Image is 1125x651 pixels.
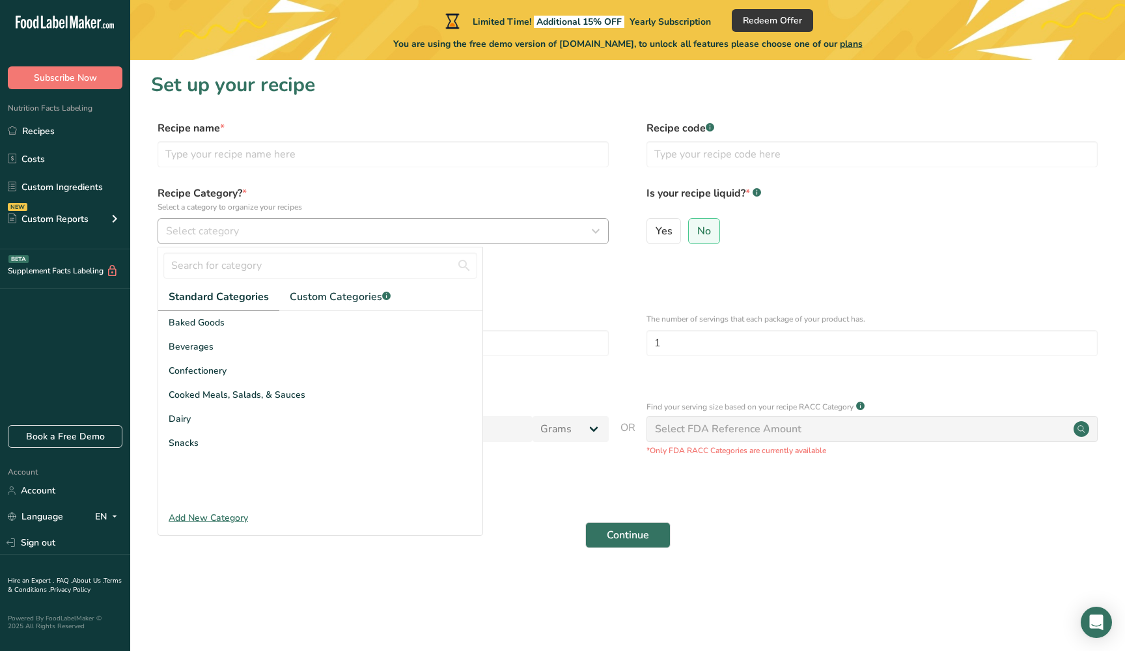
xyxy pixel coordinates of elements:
span: Standard Categories [169,289,269,305]
span: Dairy [169,412,191,426]
span: Subscribe Now [34,71,97,85]
span: Beverages [169,340,214,353]
a: Language [8,505,63,528]
a: Hire an Expert . [8,576,54,585]
span: You are using the free demo version of [DOMAIN_NAME], to unlock all features please choose one of... [393,37,863,51]
div: Limited Time! [443,13,711,29]
a: Terms & Conditions . [8,576,122,594]
span: Custom Categories [290,289,391,305]
span: No [697,225,711,238]
div: Custom Reports [8,212,89,226]
button: Continue [585,522,671,548]
div: Open Intercom Messenger [1081,607,1112,638]
h1: Set up your recipe [151,70,1104,100]
input: Type your recipe code here [646,141,1098,167]
p: *Only FDA RACC Categories are currently available [646,445,1098,456]
div: Powered By FoodLabelMaker © 2025 All Rights Reserved [8,615,122,630]
label: Recipe code [646,120,1098,136]
label: Recipe Category? [158,186,609,213]
p: Select a category to organize your recipes [158,201,609,213]
span: Yes [656,225,673,238]
a: About Us . [72,576,104,585]
label: Recipe name [158,120,609,136]
p: Find your serving size based on your recipe RACC Category [646,401,854,413]
span: Additional 15% OFF [534,16,624,28]
span: Baked Goods [169,316,225,329]
button: Select category [158,218,609,244]
label: Is your recipe liquid? [646,186,1098,213]
span: plans [840,38,863,50]
input: Type your recipe name here [158,141,609,167]
span: Yearly Subscription [630,16,711,28]
a: FAQ . [57,576,72,585]
span: Redeem Offer [743,14,802,27]
span: Continue [607,527,649,543]
span: Confectionery [169,364,227,378]
div: EN [95,509,122,525]
p: The number of servings that each package of your product has. [646,313,1098,325]
button: Subscribe Now [8,66,122,89]
span: Cooked Meals, Salads, & Sauces [169,388,305,402]
span: OR [620,420,635,456]
button: Redeem Offer [732,9,813,32]
a: Book a Free Demo [8,425,122,448]
input: Search for category [163,253,477,279]
span: Snacks [169,436,199,450]
a: Privacy Policy [50,585,90,594]
div: Select FDA Reference Amount [655,421,801,437]
span: Select category [166,223,239,239]
div: BETA [8,255,29,263]
div: NEW [8,203,27,211]
div: Add New Category [158,511,482,525]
